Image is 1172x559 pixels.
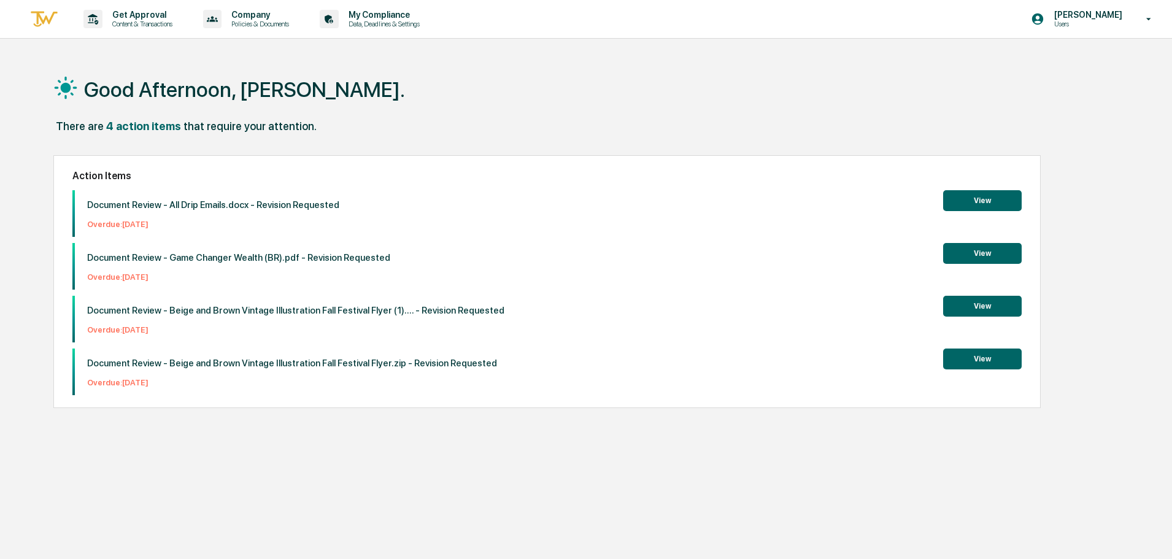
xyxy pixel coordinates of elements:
[222,20,295,28] p: Policies & Documents
[1044,20,1128,28] p: Users
[339,20,426,28] p: Data, Deadlines & Settings
[222,10,295,20] p: Company
[87,378,497,387] p: Overdue: [DATE]
[87,325,504,334] p: Overdue: [DATE]
[943,243,1022,264] button: View
[87,252,390,263] p: Document Review - Game Changer Wealth (BR).pdf - Revision Requested
[183,120,317,133] div: that require your attention.
[102,10,179,20] p: Get Approval
[943,194,1022,206] a: View
[84,77,405,102] h1: Good Afternoon, [PERSON_NAME].
[87,305,504,316] p: Document Review - Beige and Brown Vintage Illustration Fall Festival Flyer (1).... - Revision Req...
[87,199,339,210] p: Document Review - All Drip Emails.docx - Revision Requested
[106,120,181,133] div: 4 action items
[72,170,1022,182] h2: Action Items
[339,10,426,20] p: My Compliance
[943,352,1022,364] a: View
[56,120,104,133] div: There are
[943,247,1022,258] a: View
[102,20,179,28] p: Content & Transactions
[87,220,339,229] p: Overdue: [DATE]
[943,299,1022,311] a: View
[1044,10,1128,20] p: [PERSON_NAME]
[87,272,390,282] p: Overdue: [DATE]
[943,296,1022,317] button: View
[943,190,1022,211] button: View
[29,9,59,29] img: logo
[943,349,1022,369] button: View
[87,358,497,369] p: Document Review - Beige and Brown Vintage Illustration Fall Festival Flyer.zip - Revision Requested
